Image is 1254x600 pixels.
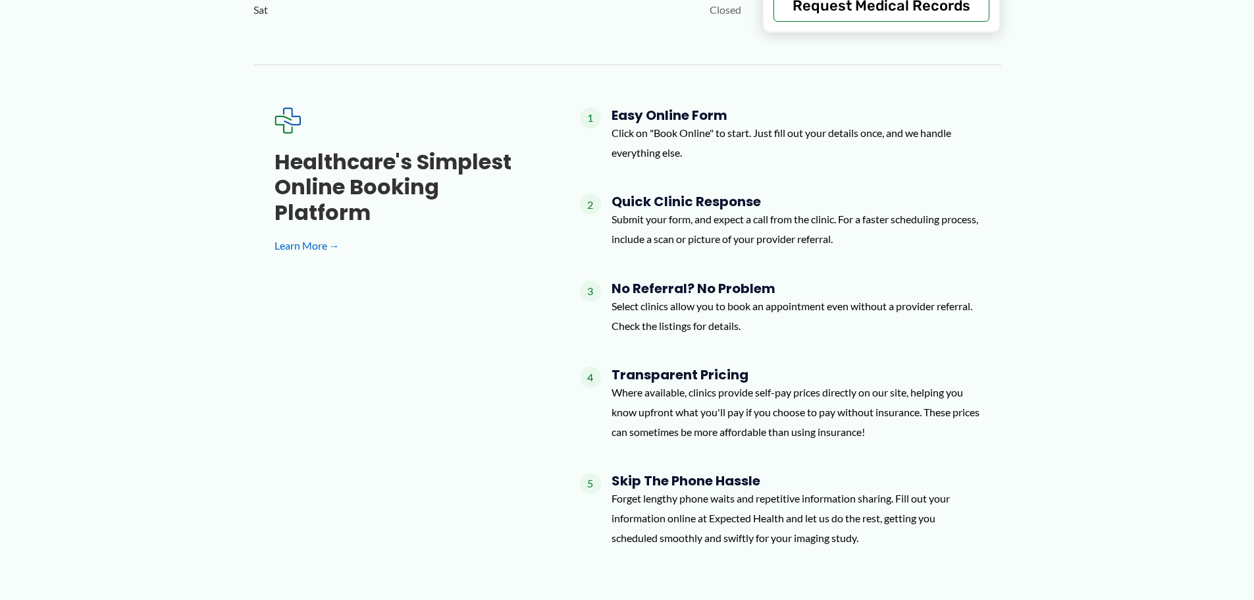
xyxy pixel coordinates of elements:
h4: Easy Online Form [612,107,980,123]
p: Click on "Book Online" to start. Just fill out your details once, and we handle everything else. [612,123,980,162]
h4: Quick Clinic Response [612,194,980,209]
span: 4 [580,367,601,388]
span: 1 [580,107,601,128]
span: 2 [580,194,601,215]
h4: Skip the Phone Hassle [612,473,980,489]
span: 3 [580,281,601,302]
img: Expected Healthcare Logo [274,107,301,134]
span: 5 [580,473,601,494]
a: Learn More → [274,236,538,256]
p: Forget lengthy phone waits and repetitive information sharing. Fill out your information online a... [612,489,980,547]
h4: Transparent Pricing [612,367,980,383]
h4: No Referral? No Problem [612,281,980,296]
p: Select clinics allow you to book an appointment even without a provider referral. Check the listi... [612,296,980,335]
h3: Healthcare's simplest online booking platform [274,150,538,225]
p: Where available, clinics provide self-pay prices directly on our site, helping you know upfront w... [612,383,980,441]
p: Submit your form, and expect a call from the clinic. For a faster scheduling process, include a s... [612,209,980,248]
